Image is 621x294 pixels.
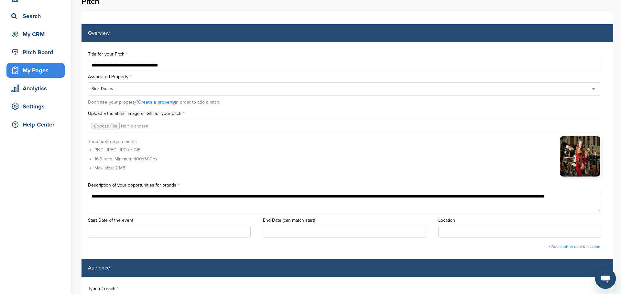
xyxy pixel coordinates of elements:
[263,218,431,223] label: End Date (can match start)
[88,111,607,116] label: Upload a thumbnail image or GIF for your pitch
[10,10,65,22] div: Search
[595,268,616,289] iframe: Button to launch messaging window
[94,165,158,171] li: Max. size: 2 MB
[6,81,65,96] a: Analytics
[88,52,607,56] label: Title for your Pitch
[10,83,65,94] div: Analytics
[549,244,600,249] a: + Add another date & location
[88,139,158,174] div: Thumbnail requirements
[92,86,113,92] div: Sina-Drums
[438,218,607,223] label: Location
[560,136,600,177] img: Thumbnail.jpg
[88,218,256,223] label: Start Date of the event
[94,147,158,153] li: PNG, JPEG, JPG or GIF
[88,265,110,270] label: Audience
[10,119,65,130] div: Help Center
[88,96,607,108] div: Don't see your property? in order to add a pitch.
[88,183,607,188] label: Description of your opportunities for brands
[10,46,65,58] div: Pitch Board
[94,156,158,162] li: 16:9 ratio. Minimum 400x300px
[6,9,65,24] a: Search
[88,31,110,36] label: Overview
[10,65,65,76] div: My Pages
[6,45,65,60] a: Pitch Board
[6,99,65,114] a: Settings
[6,117,65,132] a: Help Center
[10,28,65,40] div: My CRM
[6,63,65,78] a: My Pages
[10,101,65,112] div: Settings
[88,75,607,79] label: Associated Property
[6,27,65,42] a: My CRM
[138,99,175,105] a: Create a property
[88,287,607,291] label: Type of reach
